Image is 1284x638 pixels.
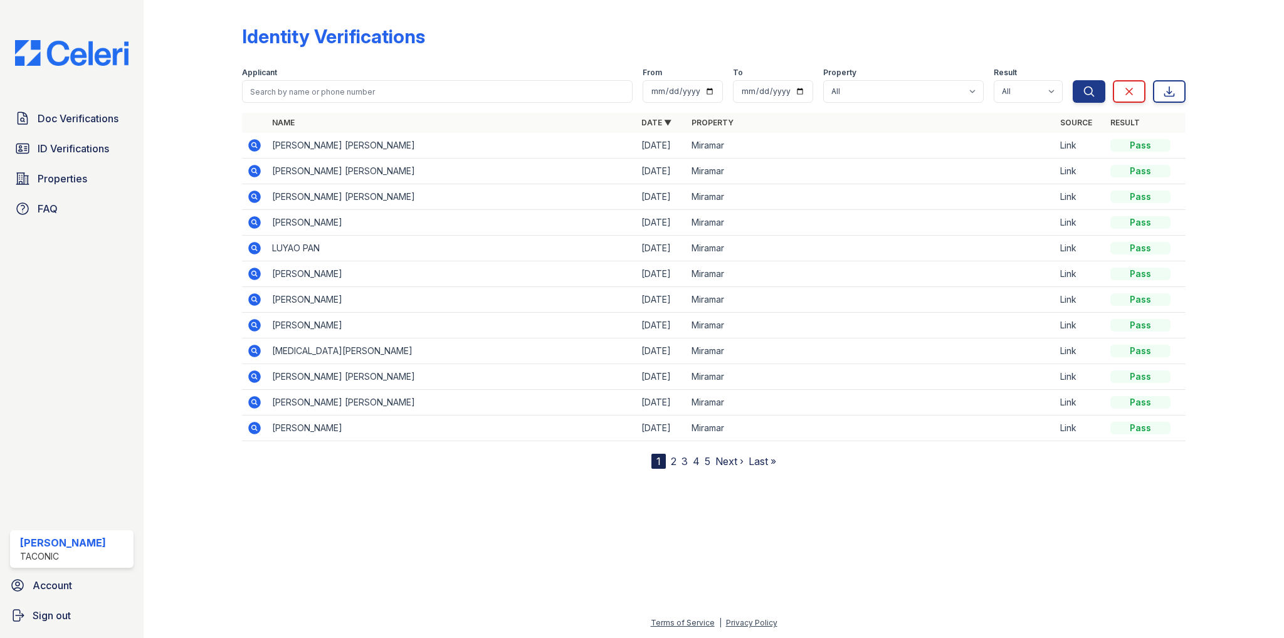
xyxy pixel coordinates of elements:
[272,118,295,127] a: Name
[681,455,688,468] a: 3
[687,338,1055,364] td: Miramar
[267,236,636,261] td: LUYAO PAN
[636,390,687,416] td: [DATE]
[687,287,1055,313] td: Miramar
[242,25,425,48] div: Identity Verifications
[687,236,1055,261] td: Miramar
[1110,293,1171,306] div: Pass
[636,287,687,313] td: [DATE]
[1055,338,1105,364] td: Link
[636,313,687,338] td: [DATE]
[267,184,636,210] td: [PERSON_NAME] [PERSON_NAME]
[687,184,1055,210] td: Miramar
[687,313,1055,338] td: Miramar
[1110,396,1171,409] div: Pass
[1110,191,1171,203] div: Pass
[10,106,134,131] a: Doc Verifications
[20,550,106,563] div: Taconic
[636,338,687,364] td: [DATE]
[651,454,666,469] div: 1
[267,133,636,159] td: [PERSON_NAME] [PERSON_NAME]
[1055,236,1105,261] td: Link
[10,166,134,191] a: Properties
[1110,345,1171,357] div: Pass
[687,261,1055,287] td: Miramar
[636,261,687,287] td: [DATE]
[10,136,134,161] a: ID Verifications
[267,338,636,364] td: [MEDICAL_DATA][PERSON_NAME]
[1110,370,1171,383] div: Pass
[1055,390,1105,416] td: Link
[267,210,636,236] td: [PERSON_NAME]
[636,210,687,236] td: [DATE]
[705,455,710,468] a: 5
[1110,422,1171,434] div: Pass
[38,201,58,216] span: FAQ
[636,364,687,390] td: [DATE]
[687,364,1055,390] td: Miramar
[715,455,744,468] a: Next ›
[10,196,134,221] a: FAQ
[1055,184,1105,210] td: Link
[733,68,743,78] label: To
[1055,133,1105,159] td: Link
[1110,216,1171,229] div: Pass
[1110,139,1171,152] div: Pass
[636,133,687,159] td: [DATE]
[33,608,71,623] span: Sign out
[994,68,1017,78] label: Result
[693,455,700,468] a: 4
[242,80,632,103] input: Search by name or phone number
[692,118,734,127] a: Property
[643,68,662,78] label: From
[33,578,72,593] span: Account
[20,535,106,550] div: [PERSON_NAME]
[687,390,1055,416] td: Miramar
[636,236,687,261] td: [DATE]
[687,210,1055,236] td: Miramar
[267,364,636,390] td: [PERSON_NAME] [PERSON_NAME]
[636,184,687,210] td: [DATE]
[671,455,676,468] a: 2
[267,390,636,416] td: [PERSON_NAME] [PERSON_NAME]
[1055,416,1105,441] td: Link
[1110,165,1171,177] div: Pass
[687,133,1055,159] td: Miramar
[5,573,139,598] a: Account
[687,159,1055,184] td: Miramar
[636,159,687,184] td: [DATE]
[636,416,687,441] td: [DATE]
[726,618,777,627] a: Privacy Policy
[267,287,636,313] td: [PERSON_NAME]
[267,261,636,287] td: [PERSON_NAME]
[651,618,715,627] a: Terms of Service
[267,313,636,338] td: [PERSON_NAME]
[1110,268,1171,280] div: Pass
[1110,242,1171,254] div: Pass
[1110,319,1171,332] div: Pass
[1055,261,1105,287] td: Link
[1055,210,1105,236] td: Link
[641,118,671,127] a: Date ▼
[823,68,856,78] label: Property
[267,416,636,441] td: [PERSON_NAME]
[1110,118,1140,127] a: Result
[1060,118,1092,127] a: Source
[38,141,109,156] span: ID Verifications
[38,111,118,126] span: Doc Verifications
[687,416,1055,441] td: Miramar
[38,171,87,186] span: Properties
[749,455,776,468] a: Last »
[719,618,722,627] div: |
[5,40,139,66] img: CE_Logo_Blue-a8612792a0a2168367f1c8372b55b34899dd931a85d93a1a3d3e32e68fde9ad4.png
[242,68,277,78] label: Applicant
[1055,364,1105,390] td: Link
[1055,313,1105,338] td: Link
[1055,287,1105,313] td: Link
[5,603,139,628] a: Sign out
[267,159,636,184] td: [PERSON_NAME] [PERSON_NAME]
[1055,159,1105,184] td: Link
